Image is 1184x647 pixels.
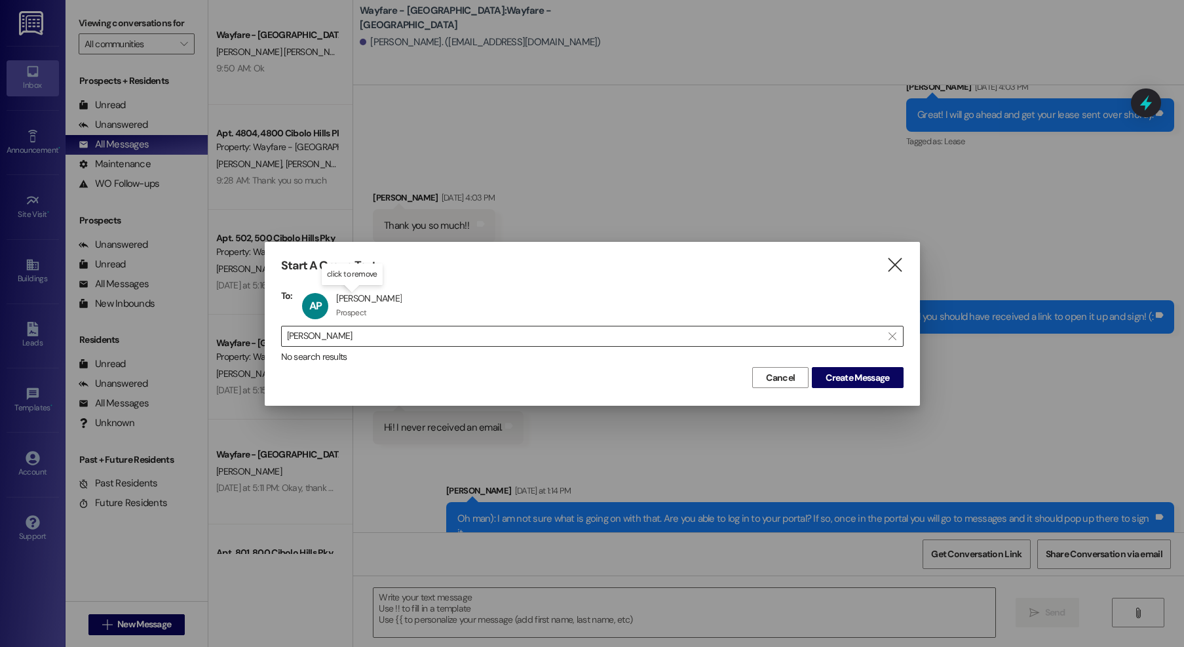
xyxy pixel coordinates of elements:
i:  [888,331,896,342]
span: Create Message [826,371,889,385]
span: AP [309,299,322,313]
span: Cancel [766,371,795,385]
h3: To: [281,290,293,302]
div: Prospect [336,307,366,318]
input: Search for any contact or apartment [287,327,882,345]
button: Cancel [752,367,809,388]
button: Clear text [882,326,903,346]
div: [PERSON_NAME] [336,292,402,304]
h3: Start A Group Text [281,258,377,273]
div: No search results [281,350,904,364]
button: Create Message [812,367,903,388]
i:  [886,258,904,272]
p: click to remove [327,269,377,280]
